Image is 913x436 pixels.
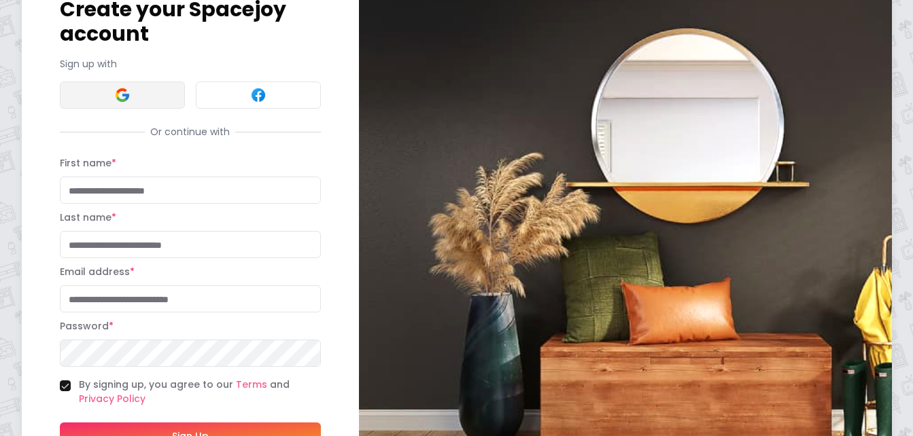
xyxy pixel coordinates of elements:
label: By signing up, you agree to our and [79,378,321,406]
a: Terms [236,378,267,391]
a: Privacy Policy [79,392,145,405]
label: First name [60,156,116,170]
label: Password [60,319,114,333]
span: Or continue with [145,125,235,139]
label: Email address [60,265,135,278]
p: Sign up with [60,57,321,71]
label: Last name [60,211,116,224]
img: Facebook signin [250,87,266,103]
img: Google signin [114,87,131,103]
